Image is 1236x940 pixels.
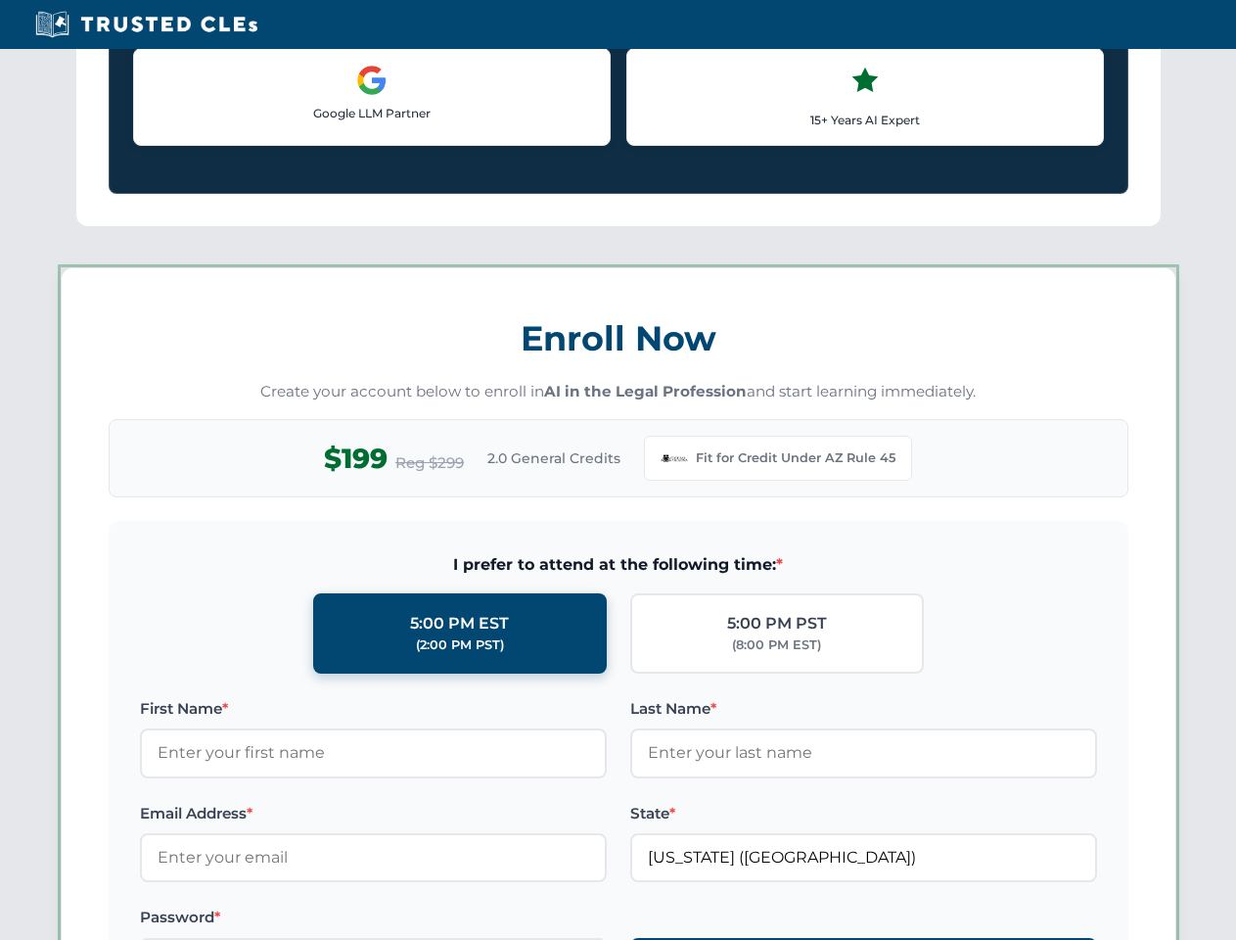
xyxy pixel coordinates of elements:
input: Enter your last name [630,728,1097,777]
div: (2:00 PM PST) [416,635,504,655]
label: First Name [140,697,607,721]
p: Create your account below to enroll in and start learning immediately. [109,381,1128,403]
img: Google [356,65,388,96]
div: (8:00 PM EST) [732,635,821,655]
label: Password [140,906,607,929]
span: $199 [324,437,388,481]
label: State [630,802,1097,825]
input: Arizona (AZ) [630,833,1097,882]
strong: AI in the Legal Profession [544,382,747,400]
img: Trusted CLEs [29,10,263,39]
label: Email Address [140,802,607,825]
span: Fit for Credit Under AZ Rule 45 [696,448,895,468]
img: Arizona Bar [661,445,688,472]
input: Enter your email [140,833,607,882]
input: Enter your first name [140,728,607,777]
div: 5:00 PM EST [410,611,509,636]
label: Last Name [630,697,1097,721]
h3: Enroll Now [109,307,1128,369]
span: 2.0 General Credits [487,447,620,469]
span: Reg $299 [395,451,464,475]
div: 5:00 PM PST [727,611,827,636]
p: 15+ Years AI Expert [643,111,1087,129]
span: I prefer to attend at the following time: [140,552,1097,578]
p: Google LLM Partner [150,104,594,122]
